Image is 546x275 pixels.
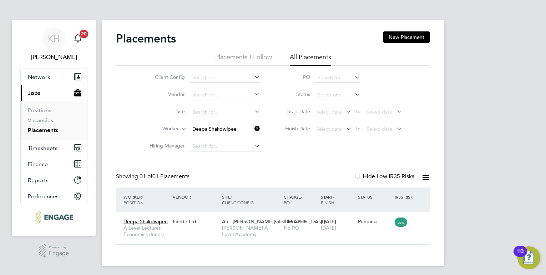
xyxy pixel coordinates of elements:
[28,107,51,114] a: Positions
[278,74,310,80] label: PO
[319,190,356,209] div: Start
[315,73,360,83] input: Search for...
[301,219,307,224] span: / hr
[315,90,360,100] input: Select one
[21,85,87,101] button: Jobs
[321,194,334,205] span: / Finish
[28,90,40,96] span: Jobs
[190,73,260,83] input: Search for...
[21,101,87,140] div: Jobs
[321,225,336,231] span: [DATE]
[71,27,85,50] a: 20
[21,172,87,188] button: Reports
[319,215,356,235] div: [DATE]
[21,69,87,85] button: Network
[284,218,299,225] span: £49.00
[20,27,87,61] a: KH[PERSON_NAME]
[144,108,185,115] label: Site
[140,173,189,180] span: 01 Placements
[28,127,58,134] a: Placements
[49,250,69,256] span: Engage
[28,177,49,184] span: Reports
[35,211,73,223] img: ncclondon-logo-retina.png
[393,190,418,203] div: IR35 Risk
[144,91,185,97] label: Vendor
[122,190,171,209] div: Worker
[123,225,169,237] span: A Level Lecturer Economics (Inner)
[290,53,331,66] li: All Placements
[28,193,59,200] span: Preferences
[123,194,143,205] span: / Position
[395,217,407,227] span: Low
[284,225,299,231] span: No PO
[366,126,392,132] span: Select date
[220,190,282,209] div: Site
[171,215,220,228] div: Exede Ltd
[48,34,60,43] span: KH
[138,125,179,132] label: Worker
[278,108,310,115] label: Start Date
[383,31,430,43] button: New Placement
[28,117,53,124] a: Vacancies
[316,109,342,115] span: Select date
[282,190,319,209] div: Charge
[49,244,69,250] span: Powered by
[21,188,87,204] button: Preferences
[190,124,260,134] input: Search for...
[20,53,87,61] span: Kirsty Hanmore
[316,126,342,132] span: Select date
[39,244,69,258] a: Powered byEngage
[140,173,152,180] span: 01 of
[28,161,48,167] span: Finance
[222,225,280,237] span: [PERSON_NAME] A Level Academy
[123,218,168,225] span: Deepa Shakdwipee
[21,140,87,156] button: Timesheets
[222,218,325,225] span: AS - [PERSON_NAME][GEOGRAPHIC_DATA]
[353,107,363,116] span: To
[284,194,302,205] span: / PO
[144,142,185,149] label: Hiring Manager
[353,124,363,133] span: To
[20,211,87,223] a: Go to home page
[12,20,96,236] nav: Main navigation
[358,218,391,225] div: Pending
[278,125,310,132] label: Finish Date
[356,190,393,203] div: Status
[190,90,260,100] input: Search for...
[190,141,260,151] input: Search for...
[144,74,185,80] label: Client Config
[116,31,176,46] h2: Placements
[122,214,430,220] a: Deepa ShakdwipeeA Level Lecturer Economics (Inner)Exede LtdAS - [PERSON_NAME][GEOGRAPHIC_DATA][PE...
[278,91,310,97] label: Status
[21,156,87,172] button: Finance
[171,190,220,203] div: Vendor
[28,74,50,80] span: Network
[517,246,540,269] button: Open Resource Center, 10 new notifications
[222,194,254,205] span: / Client Config
[215,53,272,66] li: Placements I Follow
[517,251,524,261] div: 10
[354,173,414,180] label: Hide Low IR35 Risks
[28,145,57,151] span: Timesheets
[80,30,88,38] span: 20
[116,173,191,180] div: Showing
[190,107,260,117] input: Search for...
[366,109,392,115] span: Select date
